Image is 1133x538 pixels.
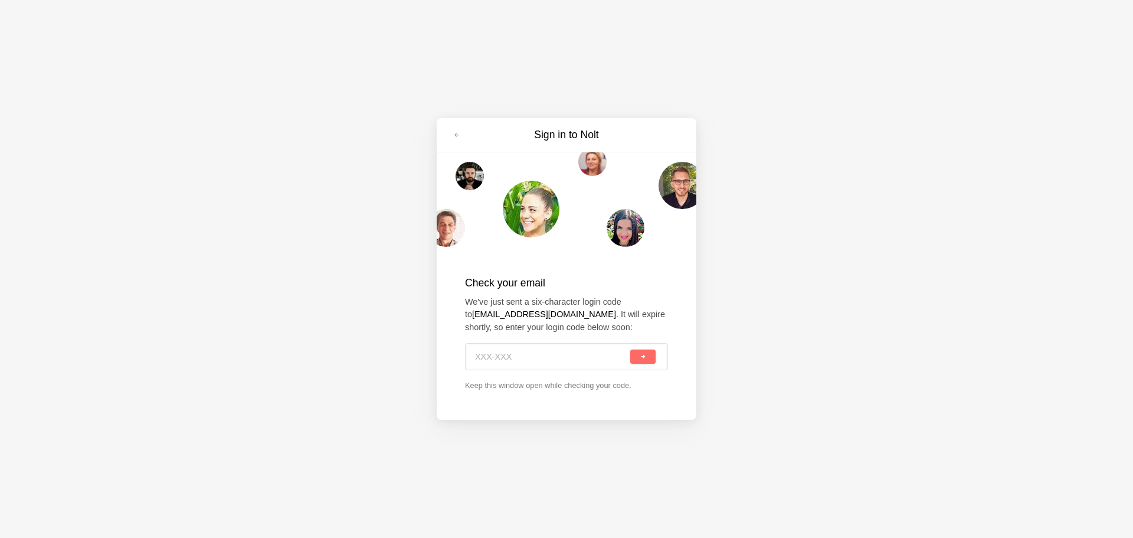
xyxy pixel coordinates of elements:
[475,344,628,370] input: XXX-XXX
[465,380,668,391] p: Keep this window open while checking your code.
[472,309,616,319] strong: [EMAIL_ADDRESS][DOMAIN_NAME]
[465,296,668,334] p: We've just sent a six-character login code to . It will expire shortly, so enter your login code ...
[467,128,666,142] h3: Sign in to Nolt
[465,275,668,291] h2: Check your email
